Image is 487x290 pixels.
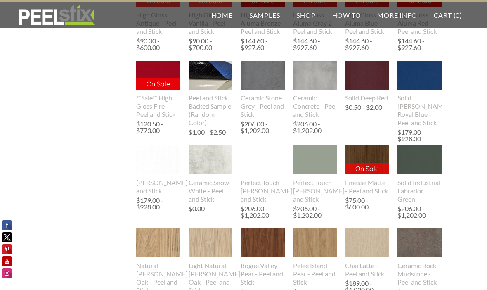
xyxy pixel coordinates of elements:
img: s832171791223022656_p996_i1_w2048.jpeg [397,61,442,90]
span: 0 [456,11,460,19]
a: Pelee Island Pear - Peel and Stick [293,228,337,286]
div: $179.00 - $928.00 [397,129,440,142]
a: Ceramic Concrete - Peel and Stick [293,61,337,119]
img: s832171791223022656_p1022_i2_w2529.jpeg [397,217,442,269]
a: Ceramic Snow White - Peel and Stick [189,145,233,203]
a: Chai Latte - Peel and Stick [345,228,389,278]
img: REFACE SUPPLIES [17,5,96,26]
div: Rogue Valley Pear - Peel and Stick [241,261,285,286]
img: s832171791223022656_p1003_i1_w2048.jpeg [241,145,285,175]
div: $144.60 - $927.60 [293,38,337,51]
div: Ceramic Snow White - Peel and Stick [189,178,233,203]
div: $144.60 - $927.60 [241,38,285,51]
img: s832171791223022656_p990_i2_w2453.png [241,48,285,103]
img: s832171791223022656_p1010_i2_w2231.jpeg [136,209,180,277]
div: Solid Industrial Labrador Green [397,178,442,203]
div: [PERSON_NAME] and Stick [136,178,180,195]
div: Perfect Touch [PERSON_NAME] and Stick [241,178,285,203]
img: s832171791223022656_p1017_i1_w2048.jpeg [241,228,285,258]
a: Cart (0) [426,2,470,28]
div: Peel and Stick Backed Sample (Random Color) [189,94,233,127]
div: $144.60 - $927.60 [345,38,389,51]
a: Ceramic Stone Grey - Peel and Stick [241,61,285,119]
div: $206.00 - $1,202.00 [293,121,335,134]
p: On Sale [136,78,180,90]
div: $144.60 - $927.60 [397,38,442,51]
div: Ceramic Stone Grey - Peel and Stick [241,94,285,119]
div: $120.50 - $773.00 [136,121,180,134]
img: s832171791223022656_p1012_i3_w2237.jpeg [189,209,233,278]
a: Samples [241,2,288,28]
img: s832171791223022656_p1006_i1_w2048.jpeg [345,145,389,175]
div: Pelee Island Pear - Peel and Stick [293,261,337,286]
a: On Sale **Sale** High Gloss Fire - Peel and Stick [136,61,180,119]
a: Perfect Touch [PERSON_NAME] and Stick [293,145,337,203]
p: On Sale [345,163,389,174]
img: s832171791223022656_p1005_i1_w1600.jpeg [281,145,349,175]
a: More Info [369,2,425,28]
div: $0.50 - $2.00 [345,104,382,111]
div: Solid [PERSON_NAME] Royal Blue - Peel and Stick [397,94,442,127]
img: s832171791223022656_p1008_i1_w2473.jpeg [397,132,442,188]
div: $90.00 - $700.00 [189,38,233,51]
a: Solid [PERSON_NAME] Royal Blue - Peel and Stick [397,61,442,127]
div: Solid Deep Red [345,94,389,102]
div: $206.00 - $1,202.00 [293,205,335,219]
div: Chai Latte - Peel and Stick [345,261,389,278]
div: $90.00 - $600.00 [136,38,180,51]
a: Home [203,2,241,28]
div: $206.00 - $1,202.00 [241,205,283,219]
div: Perfect Touch [PERSON_NAME] and Stick [293,178,337,203]
a: Ceramic Rock Mudstone - Peel and Stick [397,228,442,286]
div: $206.00 - $1,202.00 [241,121,283,134]
div: Ceramic Rock Mudstone - Peel and Stick [397,261,442,286]
a: Solid Industrial Labrador Green [397,145,442,203]
img: s832171791223022656_p1001_i1_w2425.jpeg [189,135,233,186]
a: [PERSON_NAME] and Stick [136,145,180,195]
div: $179.00 - $928.00 [136,197,178,210]
div: $0.00 [189,205,205,212]
a: Rogue Valley Pear - Peel and Stick [241,228,285,286]
img: s832171791223022656_p992_i1_w512.png [293,61,337,90]
div: Ceramic Concrete - Peel and Stick [293,94,337,119]
img: s832171791223022656_p993_i1_w1688.png [345,48,389,104]
div: $75.00 - $600.00 [345,197,389,210]
a: How To [324,2,369,28]
img: s832171791223022656_p602_i3_w310.jpeg [189,53,233,97]
div: $1.00 - $2.50 [189,129,226,135]
a: Shop [288,2,324,28]
a: Perfect Touch [PERSON_NAME] and Stick [241,145,285,203]
img: s832171791223022656_p1021_i3_w2501.jpeg [345,216,389,270]
img: s832171791223022656_p1018_i2_w2048.jpeg [293,228,337,258]
a: Solid Deep Red [345,61,389,102]
div: Finesse Matte - Peel and Stick [345,178,389,195]
a: Peel and Stick Backed Sample (Random Color) [189,61,233,127]
img: s832171791223022656_p999_i1_w2048.jpeg [136,145,180,175]
a: On Sale Finesse Matte - Peel and Stick [345,145,389,195]
div: **Sale** High Gloss Fire - Peel and Stick [136,94,180,119]
div: $206.00 - $1,202.00 [397,205,440,219]
img: s832171791223022656_p500_i1_w400.jpeg [136,61,180,90]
